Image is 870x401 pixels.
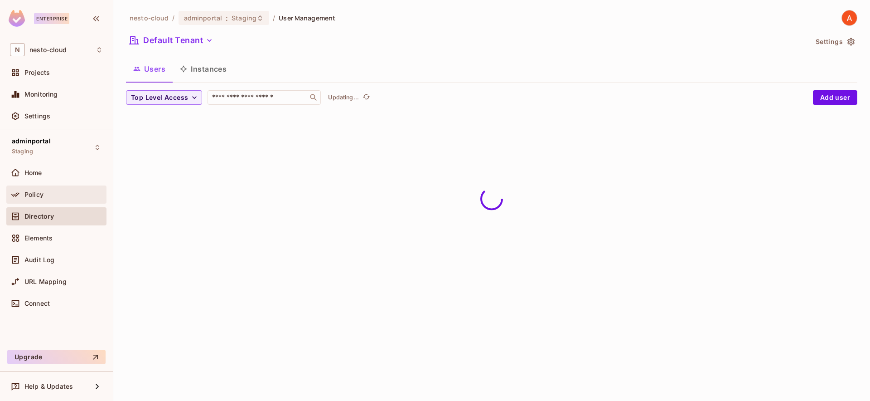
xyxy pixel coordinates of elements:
div: Enterprise [34,13,69,24]
span: the active workspace [130,14,169,22]
span: Directory [24,213,54,220]
span: Connect [24,300,50,307]
span: Monitoring [24,91,58,98]
span: Workspace: nesto-cloud [29,46,67,54]
p: Updating... [328,94,359,101]
button: Users [126,58,173,80]
button: refresh [361,92,372,103]
button: Upgrade [7,350,106,364]
span: Staging [12,148,33,155]
button: Add user [813,90,857,105]
span: URL Mapping [24,278,67,285]
span: N [10,43,25,56]
button: Instances [173,58,234,80]
li: / [273,14,275,22]
img: Adel Ati [842,10,857,25]
span: Projects [24,69,50,76]
span: : [225,15,228,22]
button: Top Level Access [126,90,202,105]
span: Audit Log [24,256,54,264]
span: Click to refresh data [359,92,372,103]
img: SReyMgAAAABJRU5ErkJggg== [9,10,25,27]
button: Settings [812,34,857,49]
span: Policy [24,191,43,198]
span: Elements [24,235,53,242]
span: adminportal [12,137,51,145]
button: Default Tenant [126,33,217,48]
span: adminportal [184,14,222,22]
span: Settings [24,112,50,120]
span: Home [24,169,42,176]
li: / [172,14,174,22]
span: refresh [362,93,370,102]
span: Staging [232,14,256,22]
span: Help & Updates [24,383,73,390]
span: User Management [279,14,335,22]
span: Top Level Access [131,92,188,103]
